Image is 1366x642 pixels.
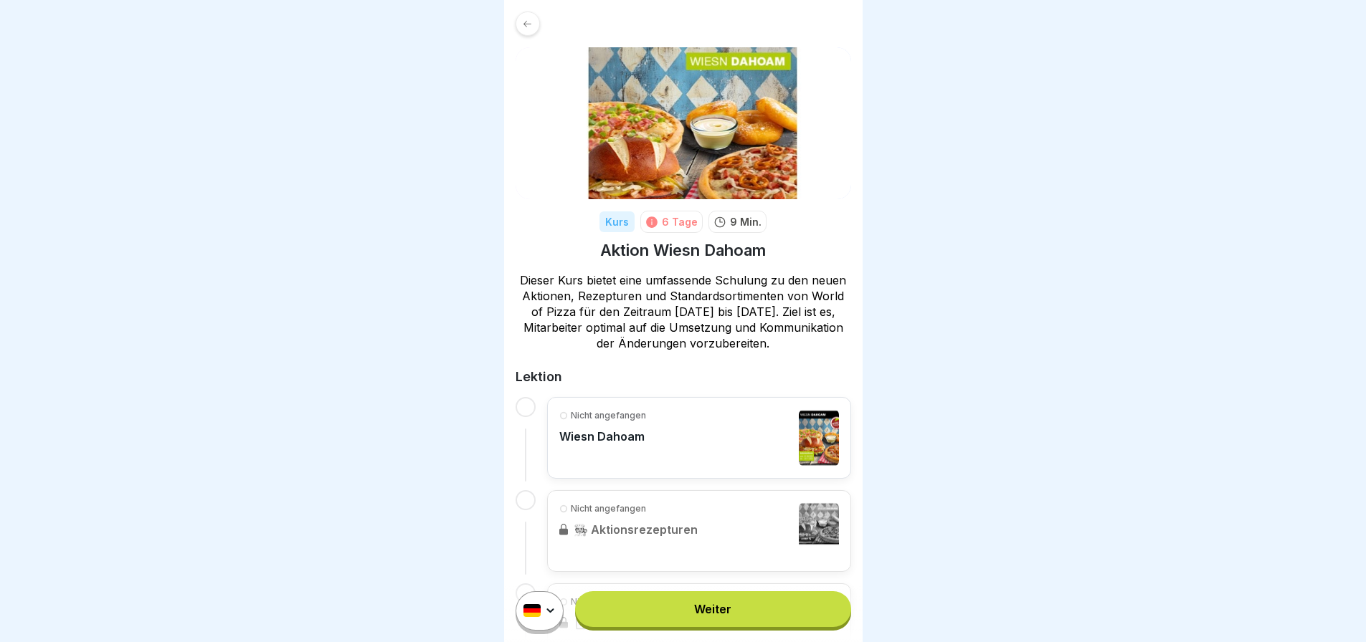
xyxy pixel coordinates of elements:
img: de.svg [523,605,541,618]
div: 6 Tage [662,214,698,229]
p: Dieser Kurs bietet eine umfassende Schulung zu den neuen Aktionen, Rezepturen und Standardsortime... [516,272,851,351]
p: Nicht angefangen [571,409,646,422]
img: tlfwtewhtshhigq7h0svolsu.png [516,47,851,199]
div: Kurs [599,211,635,232]
h2: Lektion [516,368,851,385]
p: 9 Min. [730,214,762,229]
a: Nicht angefangenWiesn Dahoam [559,409,839,466]
a: Weiter [575,591,850,627]
h1: Aktion Wiesn Dahoam [600,240,766,261]
img: wjnbwx15h8zmubfocf5m9pae.png [799,409,839,466]
p: Wiesn Dahoam [559,429,646,444]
